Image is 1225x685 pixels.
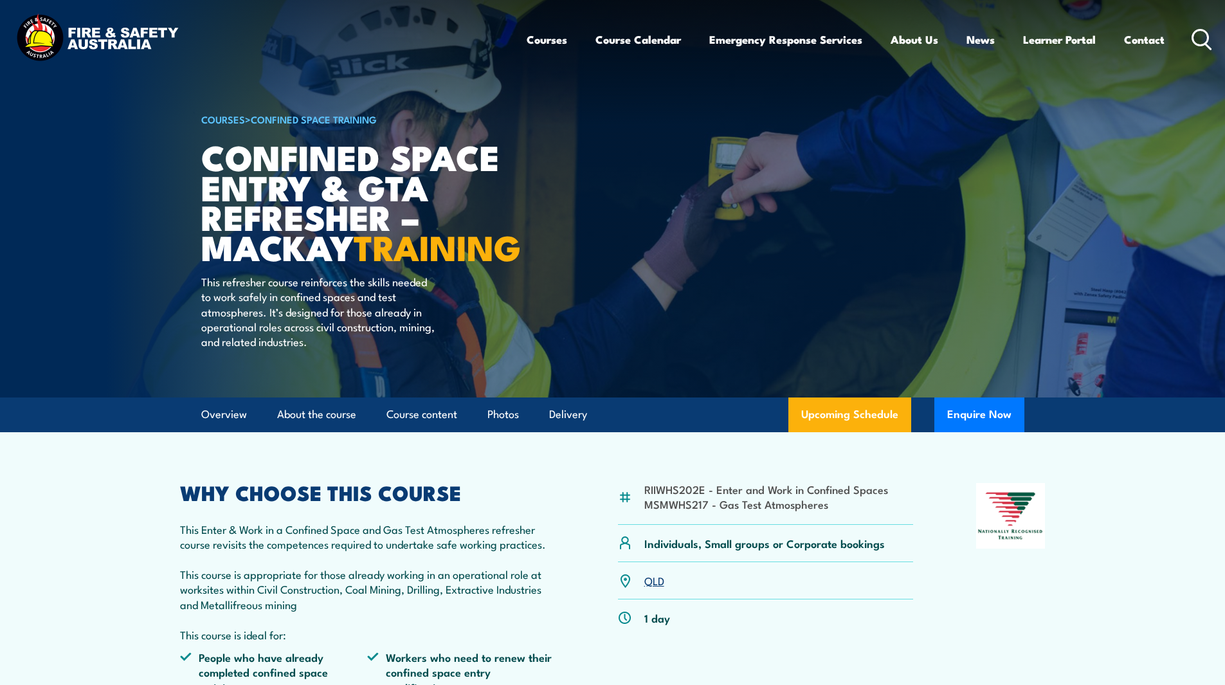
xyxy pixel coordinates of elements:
a: Confined Space Training [251,112,377,126]
a: QLD [644,572,664,588]
p: This refresher course reinforces the skills needed to work safely in confined spaces and test atm... [201,274,436,349]
strong: TRAINING [354,219,521,273]
a: Photos [487,397,519,432]
a: Courses [527,23,567,57]
a: Learner Portal [1023,23,1096,57]
a: Delivery [549,397,587,432]
p: 1 day [644,610,670,625]
a: Emergency Response Services [709,23,862,57]
a: Course content [386,397,457,432]
a: News [966,23,995,57]
li: MSMWHS217 - Gas Test Atmospheres [644,497,888,511]
a: About the course [277,397,356,432]
p: This Enter & Work in a Confined Space and Gas Test Atmospheres refresher course revisits the comp... [180,522,556,642]
a: Overview [201,397,247,432]
a: About Us [891,23,938,57]
h2: WHY CHOOSE THIS COURSE [180,483,556,501]
h6: > [201,111,519,127]
button: Enquire Now [934,397,1024,432]
p: Individuals, Small groups or Corporate bookings [644,536,885,551]
a: Course Calendar [595,23,681,57]
a: Contact [1124,23,1165,57]
a: COURSES [201,112,245,126]
li: RIIWHS202E - Enter and Work in Confined Spaces [644,482,888,497]
h1: Confined Space Entry & GTA Refresher – Mackay [201,142,519,262]
img: Nationally Recognised Training logo. [976,483,1046,549]
a: Upcoming Schedule [788,397,911,432]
